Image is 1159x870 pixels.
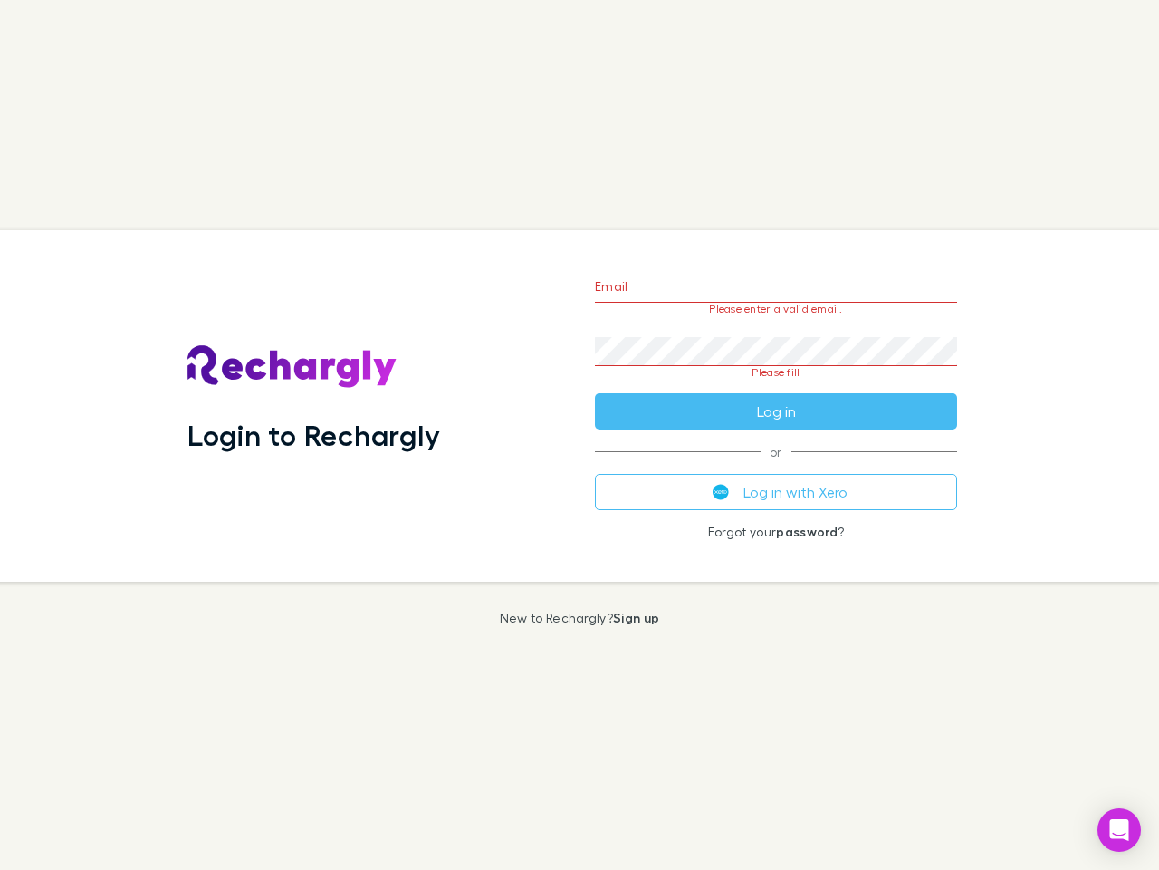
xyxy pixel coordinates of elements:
button: Log in [595,393,957,430]
div: Open Intercom Messenger [1097,808,1141,852]
img: Rechargly's Logo [187,345,398,389]
h1: Login to Rechargly [187,418,440,452]
p: Please fill [595,366,957,379]
button: Log in with Xero [595,474,957,510]
p: New to Rechargly? [500,611,660,625]
p: Forgot your ? [595,525,957,539]
span: or [595,451,957,452]
a: password [776,524,838,539]
a: Sign up [613,610,659,625]
img: Xero's logo [713,484,729,500]
p: Please enter a valid email. [595,303,957,315]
